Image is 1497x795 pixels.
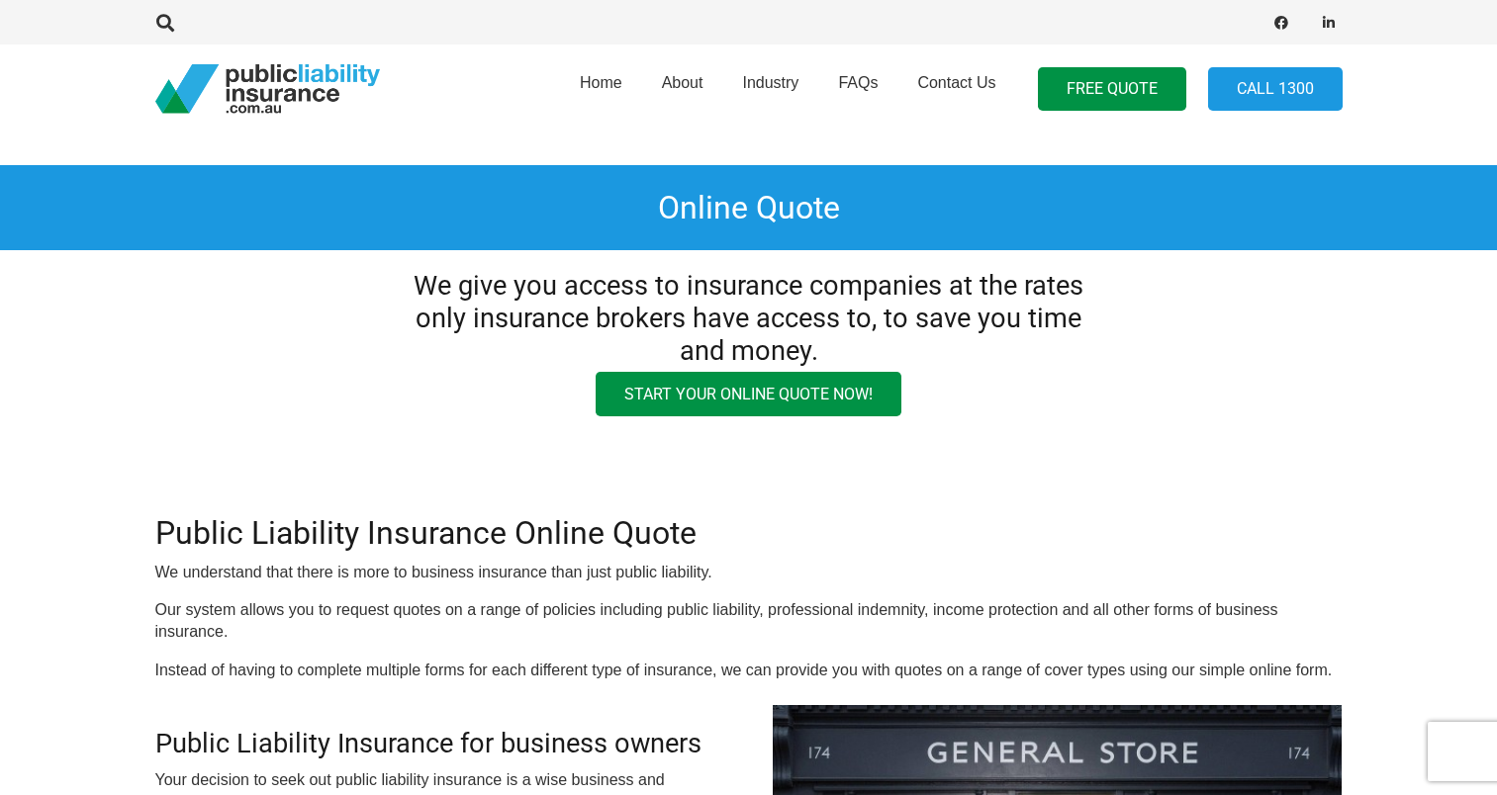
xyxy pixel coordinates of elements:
[838,74,878,91] span: FAQs
[1315,9,1343,37] a: LinkedIn
[155,660,1343,681] p: Instead of having to complete multiple forms for each different type of insurance, we can provide...
[560,39,642,139] a: Home
[155,514,1343,552] h2: Public Liability Insurance Online Quote
[155,64,380,114] a: pli_logotransparent
[917,74,995,91] span: Contact Us
[1267,9,1295,37] a: Facebook
[580,74,622,91] span: Home
[396,270,1101,367] h3: We give you access to insurance companies at the rates only insurance brokers have access to, to ...
[818,39,897,139] a: FAQs
[1208,67,1343,112] a: Call 1300
[897,39,1015,139] a: Contact Us
[662,74,703,91] span: About
[155,728,725,760] h3: Public Liability Insurance for business owners
[146,14,186,32] a: Search
[742,74,798,91] span: Industry
[1038,67,1186,112] a: FREE QUOTE
[596,372,901,416] a: Start your online quote now!
[155,562,1343,583] p: We understand that there is more to business insurance than just public liability.
[642,39,723,139] a: About
[722,39,818,139] a: Industry
[155,599,1343,644] p: Our system allows you to request quotes on a range of policies including public liability, profes...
